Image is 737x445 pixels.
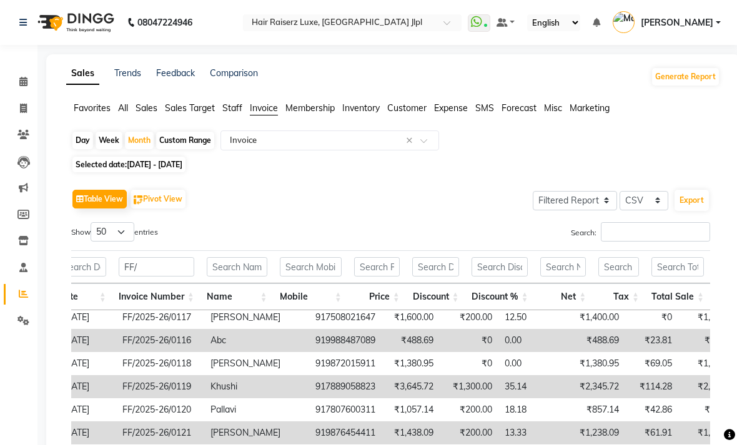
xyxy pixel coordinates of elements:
td: ₹488.69 [382,329,440,352]
td: ₹2,345.72 [567,375,625,398]
td: 35.14 [498,375,567,398]
th: Price: activate to sort column ascending [348,283,406,310]
td: [DATE] [56,421,116,444]
th: Tax: activate to sort column ascending [592,283,645,310]
img: pivot.png [134,195,143,205]
span: Membership [285,102,335,114]
img: logo [32,5,117,40]
td: ₹1,438.09 [382,421,440,444]
input: Search: [601,222,710,242]
th: Invoice Number: activate to sort column ascending [112,283,200,310]
td: [DATE] [56,329,116,352]
div: Day [72,132,93,149]
input: Search Discount % [472,257,528,276]
button: Table View [72,190,127,208]
span: Favorites [74,102,111,114]
td: 917508021647 [309,306,382,329]
td: ₹1,300.00 [440,375,498,398]
td: 18.18 [498,398,567,421]
span: Marketing [570,102,610,114]
input: Search Name [207,257,267,276]
td: 13.33 [498,421,567,444]
span: Invoice [250,102,278,114]
td: 917807600311 [309,398,382,421]
div: Week [96,132,122,149]
td: ₹0 [625,306,678,329]
a: Trends [114,67,141,79]
input: Search Date [57,257,106,276]
th: Discount %: activate to sort column ascending [465,283,535,310]
button: Generate Report [652,68,719,86]
input: Search Net [540,257,586,276]
b: 08047224946 [137,5,192,40]
td: ₹200.00 [440,398,498,421]
input: Search Discount [412,257,459,276]
td: 917889058823 [309,375,382,398]
td: ₹69.05 [625,352,678,375]
td: Abc [204,329,309,352]
td: FF/2025-26/0118 [116,352,204,375]
td: 0.00 [498,352,567,375]
input: Search Total Sale [651,257,704,276]
td: 919988487089 [309,329,382,352]
td: 0.00 [498,329,567,352]
td: ₹114.28 [625,375,678,398]
td: ₹488.69 [567,329,625,352]
select: Showentries [91,222,134,242]
td: 919872015911 [309,352,382,375]
td: 12.50 [498,306,567,329]
span: Clear all [406,134,417,147]
span: Sales Target [165,102,215,114]
td: 919876454411 [309,421,382,444]
span: [DATE] - [DATE] [127,160,182,169]
span: Inventory [342,102,380,114]
td: ₹42.86 [625,398,678,421]
td: [DATE] [56,398,116,421]
th: Discount: activate to sort column ascending [406,283,465,310]
td: ₹0 [440,329,498,352]
span: All [118,102,128,114]
td: ₹200.00 [440,306,498,329]
span: Customer [387,102,427,114]
th: Net: activate to sort column ascending [534,283,592,310]
td: [DATE] [56,375,116,398]
th: Date: activate to sort column ascending [51,283,112,310]
input: Search Tax [598,257,639,276]
input: Search Price [354,257,400,276]
th: Name: activate to sort column ascending [200,283,274,310]
button: Pivot View [131,190,185,208]
td: [DATE] [56,352,116,375]
td: ₹1,238.09 [567,421,625,444]
a: Sales [66,62,99,85]
span: Misc [544,102,562,114]
td: ₹857.14 [567,398,625,421]
th: Total Sale: activate to sort column ascending [645,283,710,310]
button: Export [675,190,709,211]
span: Forecast [502,102,537,114]
span: Expense [434,102,468,114]
td: ₹1,057.14 [382,398,440,421]
td: Khushi [204,375,309,398]
td: ₹23.81 [625,329,678,352]
td: ₹0 [440,352,498,375]
th: Mobile: activate to sort column ascending [274,283,348,310]
img: Manpreet Kaur [613,11,635,33]
span: Selected date: [72,157,185,172]
td: [PERSON_NAME] [204,306,309,329]
td: FF/2025-26/0120 [116,398,204,421]
td: ₹3,645.72 [382,375,440,398]
td: ₹1,400.00 [567,306,625,329]
td: [PERSON_NAME] [204,421,309,444]
span: Staff [222,102,242,114]
a: Comparison [210,67,258,79]
label: Search: [571,222,710,242]
td: FF/2025-26/0116 [116,329,204,352]
td: ₹61.91 [625,421,678,444]
td: ₹1,380.95 [567,352,625,375]
span: SMS [475,102,494,114]
td: FF/2025-26/0119 [116,375,204,398]
input: Search Mobile [280,257,342,276]
span: [PERSON_NAME] [641,16,713,29]
a: Feedback [156,67,195,79]
label: Show entries [71,222,158,242]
